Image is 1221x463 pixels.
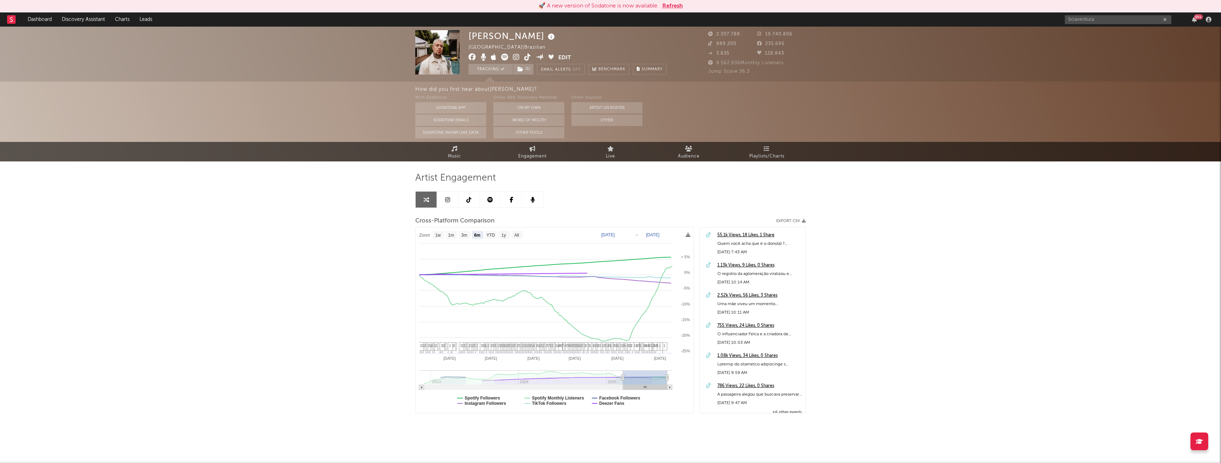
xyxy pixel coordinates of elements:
text: [DATE] [654,356,666,360]
span: 1 [615,343,618,348]
text: TikTok Followers [532,401,566,406]
span: 2 [500,343,502,348]
span: 1 [463,343,465,348]
span: 2 [492,343,494,348]
text: Spotify Monthly Listeners [532,396,584,401]
span: 10 [643,343,647,348]
span: 2 [487,343,489,348]
span: 3 [481,343,483,348]
span: 2 [584,343,586,348]
span: 1 [619,343,622,348]
span: 1 [460,343,462,348]
span: 1 [441,343,443,348]
span: 2 [443,343,445,348]
a: Leads [135,12,157,27]
button: Refresh [662,2,683,10]
text: 6m [474,233,480,238]
span: 7 [562,343,564,348]
span: 3 [588,343,590,348]
span: 1 [498,343,500,348]
a: Discovery Assistant [57,12,110,27]
div: A passageira alegou que buscava preservar sua privacidade e afirmou: "É meu direito, quero ficar ... [717,390,802,399]
text: [DATE] [569,356,581,360]
text: -20% [681,333,690,337]
span: 6 [593,343,596,348]
span: 1 [430,343,432,348]
a: 786 Views, 22 Likes, 0 Shares [717,382,802,390]
span: 2 [581,343,583,348]
a: Audience [650,142,728,161]
span: 2 [545,343,547,348]
span: 4 [533,343,535,348]
div: Uma mãe viveu um momento [PERSON_NAME] comoção ao se despedir dos dois filhos após decisão judici... [717,300,802,308]
span: 1 [494,343,497,348]
span: 7 [637,343,640,348]
span: 2 [424,343,426,348]
div: [DATE] 9:47 AM [717,399,802,407]
span: Artist Engagement [415,174,496,182]
span: 5 [614,343,616,348]
span: Audience [678,152,700,161]
text: 0% [684,270,690,275]
span: 1 [518,343,520,348]
span: 1 [465,343,467,348]
a: Benchmark [588,64,629,75]
text: -5% [683,286,690,290]
span: 2 [512,343,514,348]
button: Edit [558,54,571,62]
text: 3m [461,233,467,238]
span: 5 [617,343,619,348]
a: 1.08k Views, 34 Likes, 0 Shares [717,352,802,360]
button: Tracking [469,64,513,75]
span: 1 [520,343,522,348]
div: Other A&R Discovery Methods [493,94,564,102]
div: 🚀 A new version of Sodatone is now available. [538,2,659,10]
div: [PERSON_NAME] [469,30,557,42]
span: 1 [452,343,454,348]
text: 1w [435,233,441,238]
div: 99 + [1194,14,1203,20]
span: 1 [434,343,436,348]
text: All [514,233,519,238]
span: 10 [595,343,599,348]
a: Dashboard [23,12,57,27]
span: Engagement [518,152,547,161]
span: 15 [633,343,637,348]
div: Other Sources [571,94,642,102]
span: 2 [507,343,509,348]
text: + 5% [681,255,690,259]
a: Music [415,142,493,161]
text: 1m [448,233,454,238]
a: Charts [110,12,135,27]
span: 1 [529,343,531,348]
span: 1 [526,343,528,348]
div: Loremip do sitametco adipiscinge s doeiusm te inc utl etdolo, magnaa en adminimve q noStru*e!u l2... [717,360,802,369]
span: 2 [516,343,519,348]
text: -25% [681,349,690,353]
div: How did you first hear about [PERSON_NAME] ? [415,85,1221,94]
div: With Sodatone [415,94,486,102]
a: Playlists/Charts [728,142,806,161]
div: [DATE] 10:03 AM [717,338,802,347]
em: Off [573,68,581,72]
span: 3.635 [708,51,729,56]
span: 1 [650,343,652,348]
span: 1 [423,343,425,348]
span: 2 [490,343,492,348]
span: 2 [501,343,503,348]
span: 1 [427,343,429,348]
text: [DATE] [443,356,456,360]
text: [DATE] [485,356,497,360]
span: 1 [504,343,506,348]
div: 2.52k Views, 56 Likes, 3 Shares [717,291,802,300]
text: [DATE] [646,232,659,237]
span: 4 [626,343,629,348]
span: 6 [569,343,571,348]
button: On My Own [493,102,564,114]
button: Sodatone Snowflake Data [415,127,486,138]
button: Summary [633,64,667,75]
div: Quem você acha que é o dono(a) ? #noticia #fofoca #alfinetada #fy [717,239,802,248]
span: 3 [613,343,615,348]
span: 2 [435,343,437,348]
